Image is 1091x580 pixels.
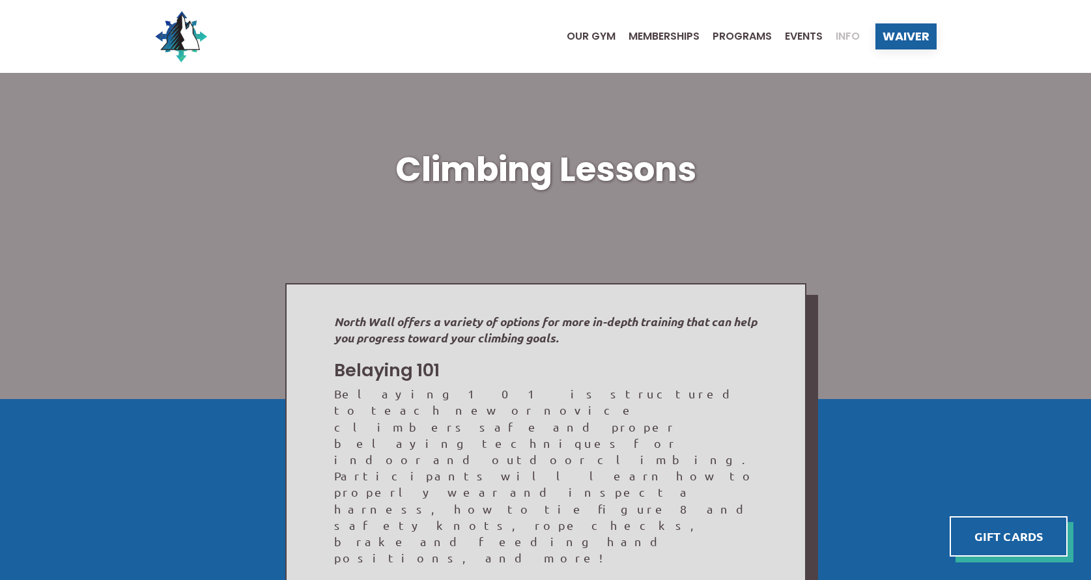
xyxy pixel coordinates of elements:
h1: Climbing Lessons [155,146,937,193]
a: Events [772,31,823,42]
span: Waiver [883,31,929,42]
a: Our Gym [554,31,616,42]
h2: Belaying 101 [334,358,758,383]
span: Memberships [629,31,700,42]
a: Info [823,31,860,42]
a: Memberships [616,31,700,42]
span: Events [785,31,823,42]
span: Info [836,31,860,42]
strong: North Wall offers a variety of options for more in-depth training that can help you progress towa... [334,314,757,346]
p: Belaying 101 is structured to teach new or novice climbers safe and proper belaying techniques fo... [334,385,758,566]
img: North Wall Logo [155,10,207,62]
span: Programs [713,31,772,42]
a: Waiver [875,23,937,49]
span: Our Gym [567,31,616,42]
a: Programs [700,31,772,42]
